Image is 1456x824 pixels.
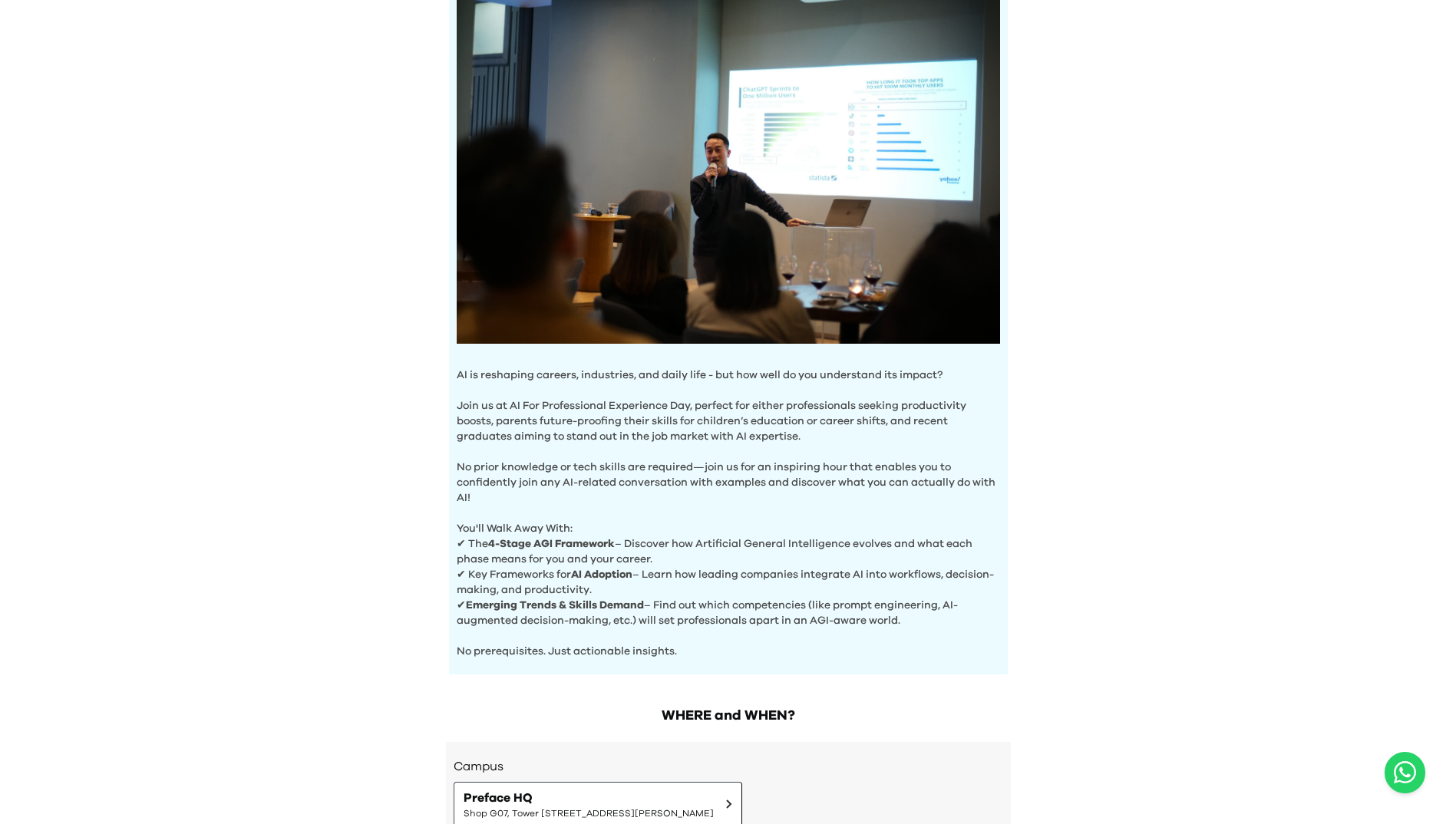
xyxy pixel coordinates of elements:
[457,598,1000,628] p: ✔ – Find out which competencies (like prompt engineering, AI-augmented decision-making, etc.) wil...
[1385,752,1425,793] button: Open WhatsApp chat
[457,567,1000,598] p: ✔ Key Frameworks for – Learn how leading companies integrate AI into workflows, decision-making, ...
[457,536,1000,567] p: ✔ The – Discover how Artificial General Intelligence evolves and what each phase means for you an...
[466,600,644,611] b: Emerging Trends & Skills Demand
[488,539,615,549] b: 4-Stage AGI Framework
[1385,752,1425,793] a: Chat with us on WhatsApp
[464,789,714,807] span: Preface HQ
[464,807,714,819] span: Shop G07, Tower [STREET_ADDRESS][PERSON_NAME]
[446,705,1011,727] h2: WHERE and WHEN?
[457,368,1000,383] p: AI is reshaping careers, industries, and daily life - but how well do you understand its impact?
[457,628,1000,659] p: No prerequisites. Just actionable insights.
[454,757,1003,776] h3: Campus
[571,569,632,580] b: AI Adoption
[457,383,1000,444] p: Join us at AI For Professional Experience Day, perfect for either professionals seeking productiv...
[457,444,1000,506] p: No prior knowledge or tech skills are required—join us for an inspiring hour that enables you to ...
[457,506,1000,536] p: You'll Walk Away With:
